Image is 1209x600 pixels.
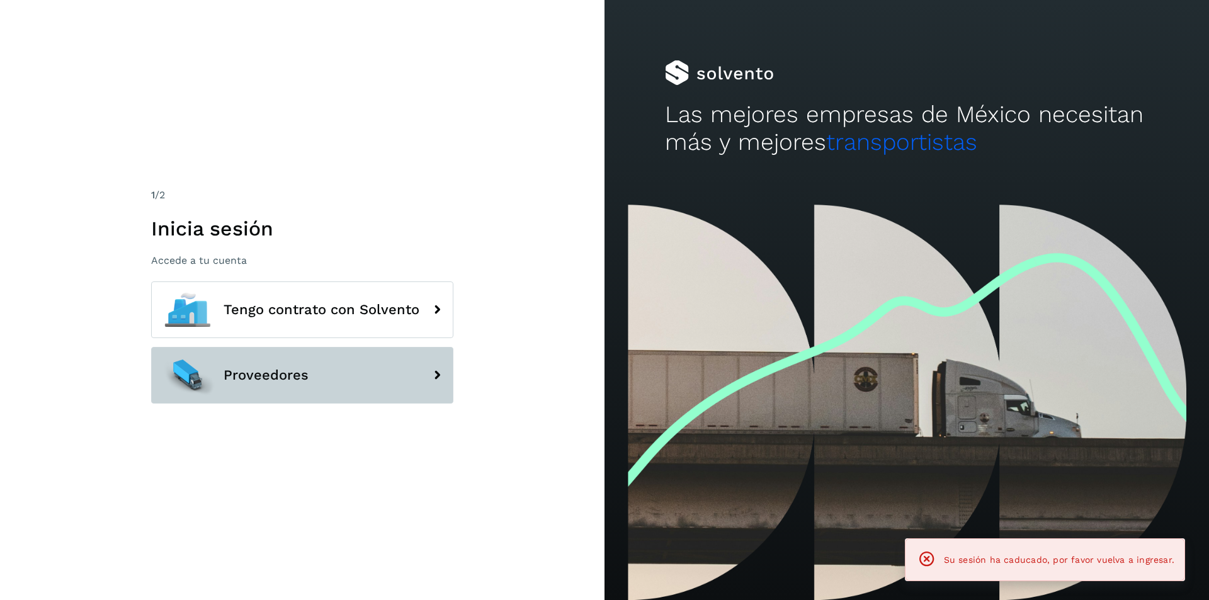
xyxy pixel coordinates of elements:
[944,555,1174,565] span: Su sesión ha caducado, por favor vuelva a ingresar.
[151,254,453,266] p: Accede a tu cuenta
[826,128,977,156] span: transportistas
[151,281,453,338] button: Tengo contrato con Solvento
[151,217,453,241] h1: Inicia sesión
[224,302,419,317] span: Tengo contrato con Solvento
[151,188,453,203] div: /2
[224,368,309,383] span: Proveedores
[665,101,1149,157] h2: Las mejores empresas de México necesitan más y mejores
[151,347,453,404] button: Proveedores
[151,189,155,201] span: 1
